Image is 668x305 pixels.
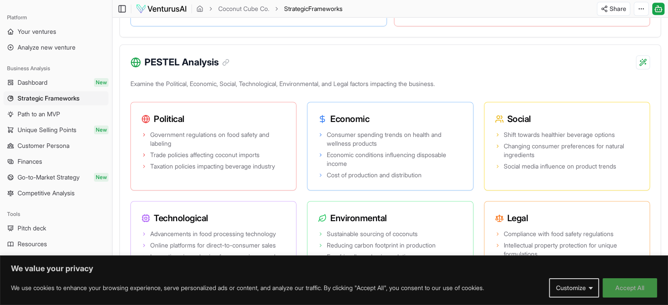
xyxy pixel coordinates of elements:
[4,107,108,121] a: Path to an MVP
[196,4,343,13] nav: breadcrumb
[150,252,285,270] span: Innovations in packaging for convenience and sustainability
[18,126,76,134] span: Unique Selling Points
[4,11,108,25] div: Platform
[218,4,269,13] a: Coconut Cube Co.
[4,139,108,153] a: Customer Persona
[18,189,75,197] span: Competitive Analysis
[144,55,229,69] h3: PESTEL Analysis
[94,126,108,134] span: New
[136,4,187,14] img: logo
[18,157,42,166] span: Finances
[4,25,108,39] a: Your ventures
[504,241,639,258] span: Intellectual property protection for unique formulations
[504,130,615,139] span: Shift towards healthier beverage options
[150,230,276,238] span: Advancements in food processing technology
[18,78,47,87] span: Dashboard
[308,5,343,12] span: Frameworks
[4,61,108,75] div: Business Analysis
[150,162,275,171] span: Taxation policies impacting beverage industry
[4,91,108,105] a: Strategic Frameworks
[327,252,415,261] span: Eco-friendly packaging solutions
[504,162,616,171] span: Social media influence on product trends
[597,2,630,16] button: Share
[284,4,343,13] span: StrategicFrameworks
[18,224,46,233] span: Pitch deck
[11,283,484,293] p: We use cookies to enhance your browsing experience, serve personalized ads or content, and analyz...
[4,237,108,251] a: Resources
[327,230,418,238] span: Sustainable sourcing of coconuts
[94,173,108,182] span: New
[504,142,639,159] span: Changing consumer preferences for natural ingredients
[18,43,76,52] span: Analyze new venture
[318,212,462,224] h3: Environmental
[18,240,47,248] span: Resources
[4,123,108,137] a: Unique Selling PointsNew
[495,212,639,224] h3: Legal
[327,241,436,250] span: Reducing carbon footprint in production
[141,212,285,224] h3: Technological
[94,78,108,87] span: New
[318,113,462,125] h3: Economic
[130,78,650,93] p: Examine the Political, Economic, Social, Technological, Environmental, and Legal factors impactin...
[11,263,657,274] p: We value your privacy
[4,221,108,235] a: Pitch deck
[4,75,108,90] a: DashboardNew
[549,278,599,298] button: Customize
[327,130,462,148] span: Consumer spending trends on health and wellness products
[141,113,285,125] h3: Political
[495,113,639,125] h3: Social
[150,241,276,250] span: Online platforms for direct-to-consumer sales
[504,230,614,238] span: Compliance with food safety regulations
[610,4,626,13] span: Share
[4,170,108,184] a: Go-to-Market StrategyNew
[150,130,285,148] span: Government regulations on food safety and labeling
[4,186,108,200] a: Competitive Analysis
[18,141,69,150] span: Customer Persona
[327,171,422,179] span: Cost of production and distribution
[4,207,108,221] div: Tools
[18,110,60,118] span: Path to an MVP
[603,278,657,298] button: Accept All
[4,40,108,54] a: Analyze new venture
[18,94,79,103] span: Strategic Frameworks
[150,151,260,159] span: Trade policies affecting coconut imports
[4,154,108,169] a: Finances
[18,27,56,36] span: Your ventures
[18,173,79,182] span: Go-to-Market Strategy
[327,151,462,168] span: Economic conditions influencing disposable income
